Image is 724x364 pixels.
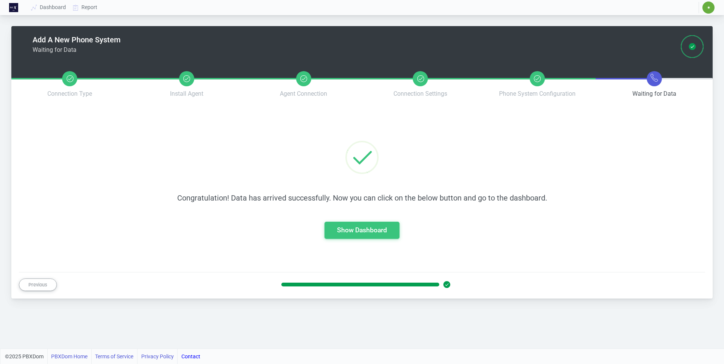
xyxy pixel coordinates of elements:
[280,90,327,97] span: Agent Connection
[393,90,447,97] span: Connection Settings
[9,3,18,12] img: Logo
[337,226,387,234] a: Show Dashboard
[51,349,87,364] a: PBXDom Home
[33,46,120,53] h6: Waiting for Data
[632,90,676,97] span: Waiting for Data
[33,35,120,44] h4: Add A New Phone System
[177,193,547,202] span: Congratulation! Data has arrived successfully. Now you can click on the below button and go to th...
[141,349,174,364] a: Privacy Policy
[19,278,57,291] button: Previous
[70,0,101,14] a: Report
[499,90,576,97] span: Phone System Configuration
[702,1,715,14] button: ✷
[47,90,92,97] span: Connection Type
[181,349,200,364] a: Contact
[325,222,399,238] button: Show Dashboard
[28,0,70,14] a: Dashboard
[95,349,133,364] a: Terms of Service
[707,5,710,10] span: ✷
[170,90,203,97] span: Install Agent
[5,349,200,364] div: ©2025 PBXDom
